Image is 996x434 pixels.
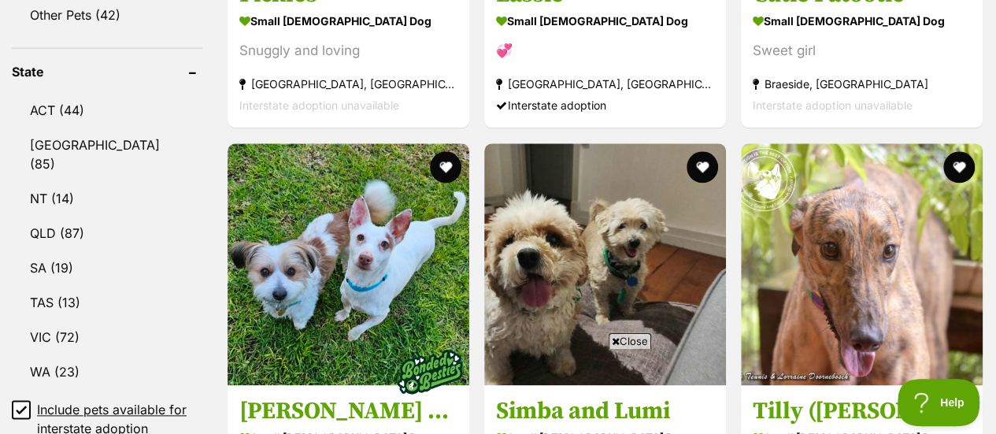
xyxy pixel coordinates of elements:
[391,332,469,411] img: bonded besties
[12,355,202,388] a: WA (23)
[239,99,399,113] span: Interstate adoption unavailable
[12,251,202,284] a: SA (19)
[117,355,880,426] iframe: Advertisement
[12,286,202,319] a: TAS (13)
[239,74,457,95] strong: [GEOGRAPHIC_DATA], [GEOGRAPHIC_DATA]
[609,333,651,349] span: Close
[239,41,457,62] div: Snuggly and loving
[496,74,714,95] strong: [GEOGRAPHIC_DATA], [GEOGRAPHIC_DATA]
[12,321,202,354] a: VIC (72)
[496,95,714,117] div: Interstate adoption
[484,143,726,385] img: Simba and Lumi - Cavalier King Charles Spaniel x Poodle x West Highland White Terrier Dog
[753,74,971,95] strong: Braeside, [GEOGRAPHIC_DATA]
[943,151,975,183] button: favourite
[12,217,202,250] a: QLD (87)
[898,379,980,426] iframe: Help Scout Beacon - Open
[753,99,913,113] span: Interstate adoption unavailable
[496,41,714,62] div: 💞
[239,10,457,33] strong: small [DEMOGRAPHIC_DATA] Dog
[12,182,202,215] a: NT (14)
[741,143,983,385] img: Tilly (Harra's Tilly) - Greyhound Dog
[496,10,714,33] strong: small [DEMOGRAPHIC_DATA] Dog
[430,151,461,183] button: favourite
[12,65,202,79] header: State
[687,151,718,183] button: favourite
[12,94,202,127] a: ACT (44)
[12,128,202,180] a: [GEOGRAPHIC_DATA] (85)
[753,41,971,62] div: Sweet girl
[228,143,469,385] img: Irene & Rayray - Jack Russell Terrier x Maltese Dog
[753,10,971,33] strong: small [DEMOGRAPHIC_DATA] Dog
